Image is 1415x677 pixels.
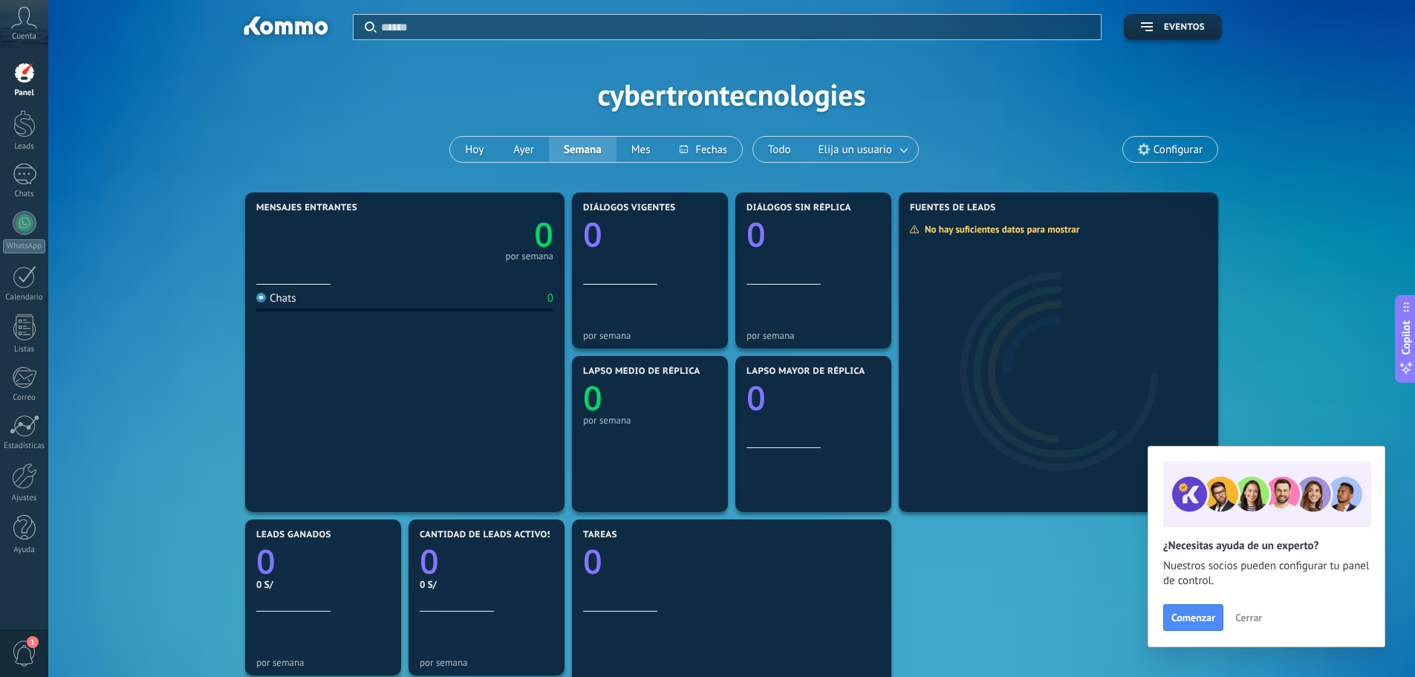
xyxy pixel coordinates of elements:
[256,291,296,305] div: Chats
[3,441,46,451] div: Estadísticas
[549,137,617,162] button: Semana
[746,366,865,377] span: Lapso mayor de réplica
[1229,606,1269,629] button: Cerrar
[420,539,439,584] text: 0
[806,137,918,162] button: Elija un usuario
[3,393,46,403] div: Correo
[498,137,549,162] button: Ayer
[583,212,602,257] text: 0
[3,142,46,152] div: Leads
[3,293,46,302] div: Calendario
[3,545,46,555] div: Ayuda
[256,293,266,302] img: Chats
[617,137,666,162] button: Mes
[1163,604,1223,631] button: Comenzar
[256,530,331,540] span: Leads ganados
[746,375,766,421] text: 0
[420,657,553,668] div: por semana
[583,539,880,584] a: 0
[505,253,553,260] div: por semana
[1163,559,1370,589] span: Nuestros socios pueden configurar tu panel de control.
[583,330,717,341] div: por semana
[420,530,553,540] span: Cantidad de leads activos
[1399,320,1414,354] span: Copilot
[1171,612,1215,623] span: Comenzar
[583,530,617,540] span: Tareas
[746,203,851,213] span: Diálogos sin réplica
[1164,22,1205,33] span: Eventos
[753,137,806,162] button: Todo
[3,239,45,253] div: WhatsApp
[583,366,700,377] span: Lapso medio de réplica
[583,375,602,421] text: 0
[816,140,895,160] span: Elija un usuario
[665,137,741,162] button: Fechas
[420,539,553,584] a: 0
[256,203,357,213] span: Mensajes entrantes
[256,578,390,591] div: 0 S/
[534,212,553,257] text: 0
[909,223,1090,236] div: No hay suficientes datos para mostrar
[12,32,36,42] span: Cuenta
[3,345,46,354] div: Listas
[910,203,996,213] span: Fuentes de leads
[256,539,276,584] text: 0
[746,330,880,341] div: por semana
[1124,14,1222,40] button: Eventos
[1235,612,1262,623] span: Cerrar
[420,578,553,591] div: 0 S/
[1163,539,1370,553] h2: ¿Necesitas ayuda de un experto?
[583,203,676,213] span: Diálogos vigentes
[256,539,390,584] a: 0
[547,291,553,305] div: 0
[3,190,46,199] div: Chats
[256,657,390,668] div: por semana
[3,493,46,503] div: Ajustes
[583,539,602,584] text: 0
[1154,143,1203,156] span: Configurar
[3,88,46,98] div: Panel
[405,212,553,257] a: 0
[450,137,498,162] button: Hoy
[27,636,39,648] span: 1
[746,212,766,257] text: 0
[583,415,717,426] div: por semana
